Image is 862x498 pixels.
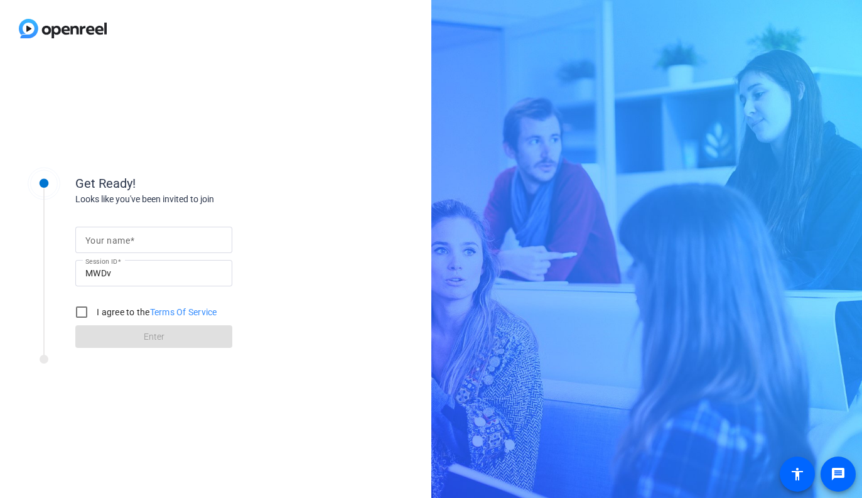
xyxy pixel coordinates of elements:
[831,467,846,482] mat-icon: message
[790,467,805,482] mat-icon: accessibility
[94,306,217,318] label: I agree to the
[75,193,326,206] div: Looks like you've been invited to join
[85,235,130,246] mat-label: Your name
[150,307,217,317] a: Terms Of Service
[75,174,326,193] div: Get Ready!
[85,257,117,265] mat-label: Session ID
